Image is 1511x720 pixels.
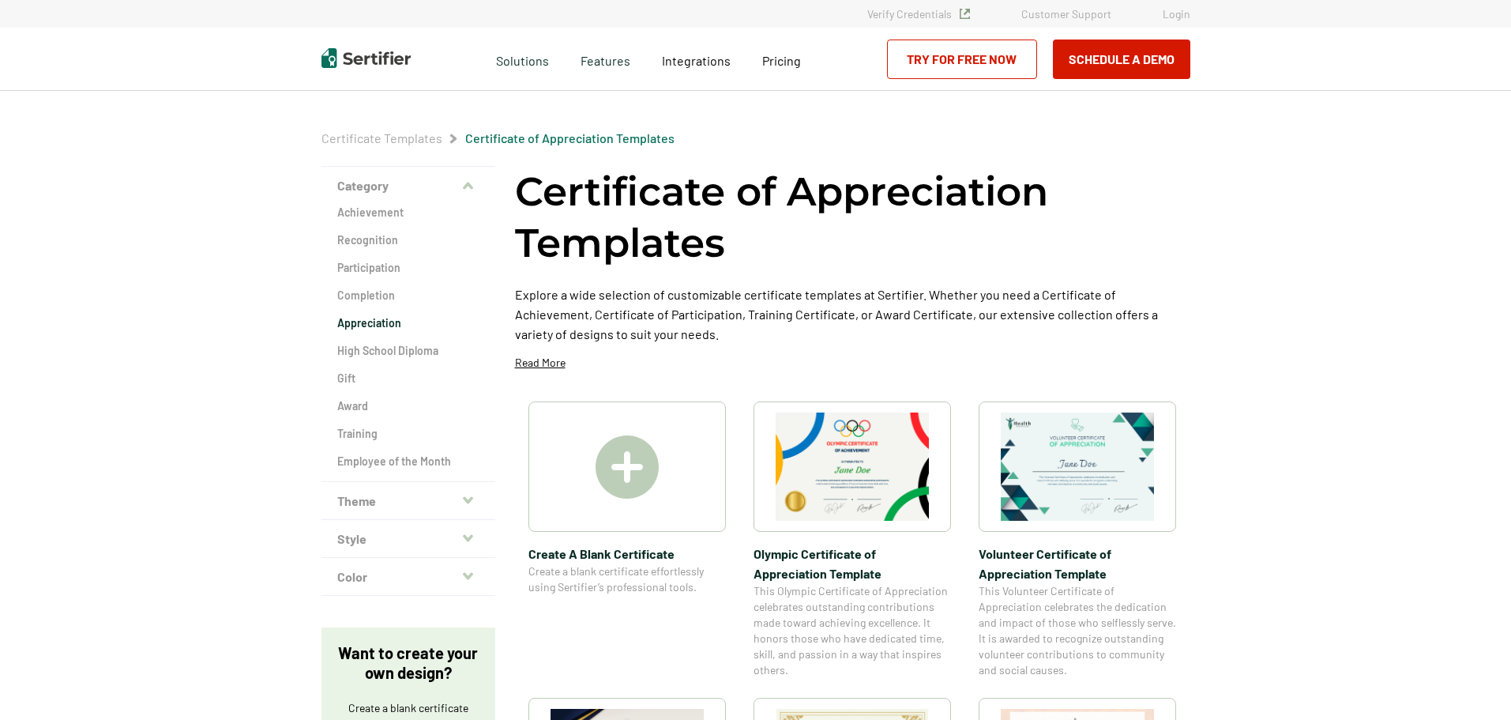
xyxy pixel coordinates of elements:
[337,426,479,442] a: Training
[887,40,1037,79] a: Try for Free Now
[321,558,495,596] button: Color
[979,544,1176,583] span: Volunteer Certificate of Appreciation Template
[581,49,630,69] span: Features
[515,166,1190,269] h1: Certificate of Appreciation Templates
[337,371,479,386] a: Gift
[337,315,479,331] a: Appreciation
[776,413,929,521] img: Olympic Certificate of Appreciation​ Template
[337,260,479,276] a: Participation
[867,7,970,21] a: Verify Credentials
[528,564,726,595] span: Create a blank certificate effortlessly using Sertifier’s professional tools.
[979,401,1176,678] a: Volunteer Certificate of Appreciation TemplateVolunteer Certificate of Appreciation TemplateThis ...
[1001,413,1154,521] img: Volunteer Certificate of Appreciation Template
[337,343,479,359] a: High School Diploma
[337,205,479,221] a: Achievement
[979,583,1176,678] span: This Volunteer Certificate of Appreciation celebrates the dedication and impact of those who self...
[321,167,495,205] button: Category
[762,53,801,68] span: Pricing
[465,130,675,146] span: Certificate of Appreciation Templates
[754,583,951,678] span: This Olympic Certificate of Appreciation celebrates outstanding contributions made toward achievi...
[762,49,801,69] a: Pricing
[465,130,675,145] a: Certificate of Appreciation Templates
[662,49,731,69] a: Integrations
[515,285,1190,344] p: Explore a wide selection of customizable certificate templates at Sertifier. Whether you need a C...
[337,643,479,683] p: Want to create your own design?
[596,435,659,499] img: Create A Blank Certificate
[321,130,675,146] div: Breadcrumb
[321,130,442,146] span: Certificate Templates
[1021,7,1111,21] a: Customer Support
[960,9,970,19] img: Verified
[496,49,549,69] span: Solutions
[528,544,726,564] span: Create A Blank Certificate
[337,454,479,469] a: Employee of the Month
[321,48,411,68] img: Sertifier | Digital Credentialing Platform
[1163,7,1190,21] a: Login
[337,398,479,414] a: Award
[321,130,442,145] a: Certificate Templates
[754,401,951,678] a: Olympic Certificate of Appreciation​ TemplateOlympic Certificate of Appreciation​ TemplateThis Ol...
[321,520,495,558] button: Style
[754,544,951,583] span: Olympic Certificate of Appreciation​ Template
[337,232,479,248] a: Recognition
[321,482,495,520] button: Theme
[515,355,566,371] p: Read More
[662,53,731,68] span: Integrations
[337,288,479,303] a: Completion
[321,205,495,482] div: Category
